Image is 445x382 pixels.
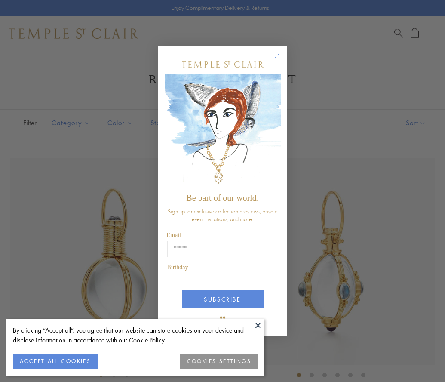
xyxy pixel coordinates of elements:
button: SUBSCRIBE [182,290,264,308]
input: Email [167,241,278,257]
img: TSC [214,310,231,327]
button: COOKIES SETTINGS [180,354,258,369]
button: Close dialog [276,55,287,65]
button: ACCEPT ALL COOKIES [13,354,98,369]
img: c4a9eb12-d91a-4d4a-8ee0-386386f4f338.jpeg [165,74,281,189]
img: Temple St. Clair [182,61,264,68]
span: Sign up for exclusive collection previews, private event invitations, and more. [168,207,278,223]
span: Be part of our world. [186,193,258,203]
span: Email [167,232,181,238]
div: By clicking “Accept all”, you agree that our website can store cookies on your device and disclos... [13,325,258,345]
span: Birthday [167,264,188,271]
